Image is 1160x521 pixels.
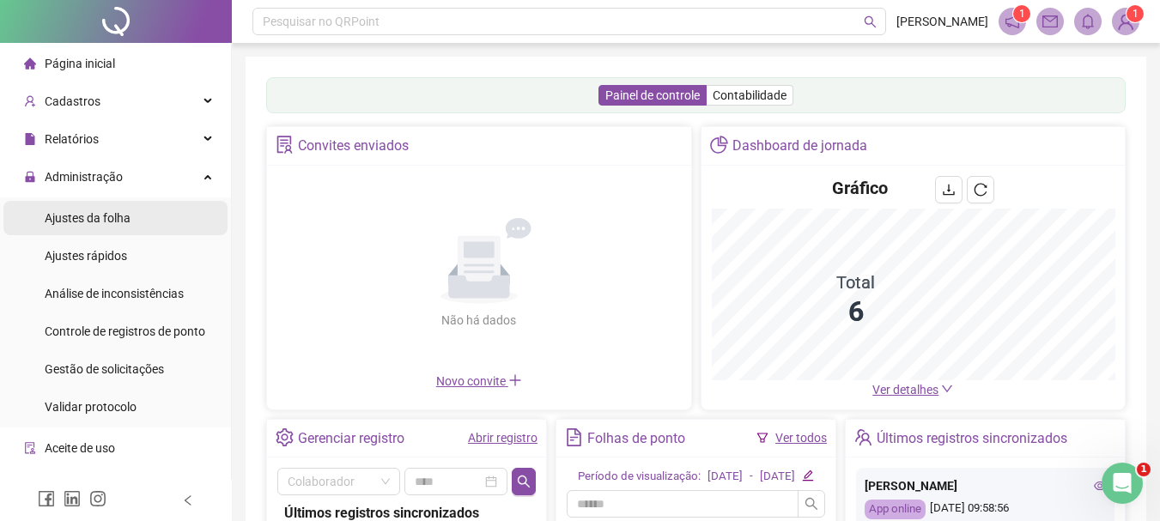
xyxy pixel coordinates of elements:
[1005,14,1020,29] span: notification
[750,468,753,486] div: -
[1080,14,1096,29] span: bell
[974,183,987,197] span: reload
[1113,9,1139,34] img: 82813
[45,57,115,70] span: Página inicial
[45,287,184,300] span: Análise de inconsistências
[941,383,953,395] span: down
[45,94,100,108] span: Cadastros
[24,442,36,454] span: audit
[1013,5,1030,22] sup: 1
[942,183,956,197] span: download
[775,431,827,445] a: Ver todos
[24,171,36,183] span: lock
[896,12,988,31] span: [PERSON_NAME]
[1133,8,1139,20] span: 1
[865,500,1106,519] div: [DATE] 09:58:56
[45,132,99,146] span: Relatórios
[468,431,537,445] a: Abrir registro
[276,428,294,446] span: setting
[45,479,135,493] span: Atestado técnico
[89,490,106,507] span: instagram
[400,311,558,330] div: Não há dados
[865,476,1106,495] div: [PERSON_NAME]
[1102,463,1143,504] iframe: Intercom live chat
[508,373,522,387] span: plus
[45,362,164,376] span: Gestão de solicitações
[298,131,409,161] div: Convites enviados
[805,497,818,511] span: search
[877,424,1067,453] div: Últimos registros sincronizados
[710,136,728,154] span: pie-chart
[713,88,786,102] span: Contabilidade
[1137,463,1151,476] span: 1
[756,432,768,444] span: filter
[517,475,531,488] span: search
[436,374,522,388] span: Novo convite
[1094,480,1106,492] span: eye
[872,383,938,397] span: Ver detalhes
[45,249,127,263] span: Ajustes rápidos
[45,441,115,455] span: Aceite de uso
[45,324,205,338] span: Controle de registros de ponto
[45,211,131,225] span: Ajustes da folha
[872,383,953,397] a: Ver detalhes down
[1127,5,1144,22] sup: Atualize o seu contato no menu Meus Dados
[24,133,36,145] span: file
[565,428,583,446] span: file-text
[854,428,872,446] span: team
[732,131,867,161] div: Dashboard de jornada
[24,95,36,107] span: user-add
[298,424,404,453] div: Gerenciar registro
[587,424,685,453] div: Folhas de ponto
[276,136,294,154] span: solution
[605,88,700,102] span: Painel de controle
[864,15,877,28] span: search
[578,468,701,486] div: Período de visualização:
[24,58,36,70] span: home
[865,500,926,519] div: App online
[45,170,123,184] span: Administração
[708,468,743,486] div: [DATE]
[1019,8,1025,20] span: 1
[802,470,813,481] span: edit
[760,468,795,486] div: [DATE]
[832,176,888,200] h4: Gráfico
[64,490,81,507] span: linkedin
[38,490,55,507] span: facebook
[45,400,137,414] span: Validar protocolo
[1042,14,1058,29] span: mail
[182,494,194,506] span: left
